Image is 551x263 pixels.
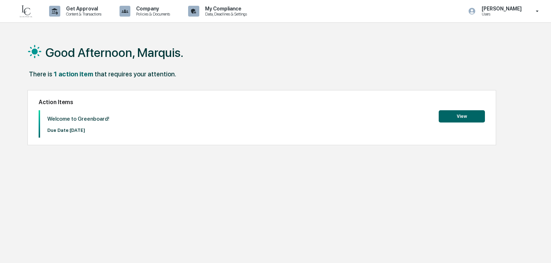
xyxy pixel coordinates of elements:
[47,128,109,133] p: Due Date: [DATE]
[476,6,525,12] p: [PERSON_NAME]
[199,12,251,17] p: Data, Deadlines & Settings
[95,70,176,78] div: that requires your attention.
[29,70,52,78] div: There is
[60,12,105,17] p: Content & Transactions
[439,112,485,119] a: View
[45,45,183,60] h1: Good Afternoon, Marquis.
[439,110,485,122] button: View
[17,4,35,18] img: logo
[39,99,485,106] h2: Action Items
[476,12,525,17] p: Users
[60,6,105,12] p: Get Approval
[130,6,174,12] p: Company
[199,6,251,12] p: My Compliance
[47,116,109,122] p: Welcome to Greenboard!
[130,12,174,17] p: Policies & Documents
[54,70,93,78] div: 1 action item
